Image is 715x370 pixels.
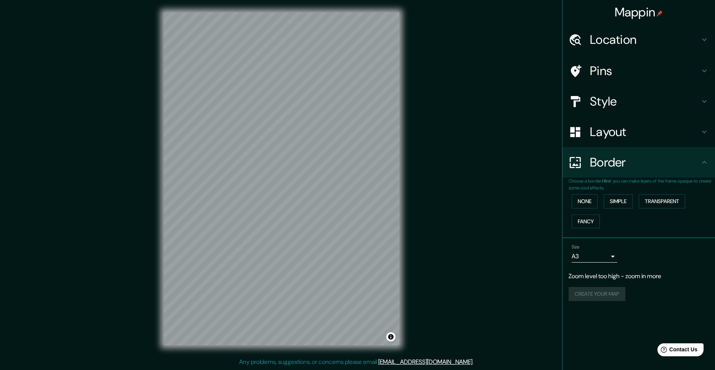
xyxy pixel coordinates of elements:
p: Any problems, suggestions, or concerns please email . [239,357,474,367]
iframe: Help widget launcher [647,340,707,362]
div: Location [562,24,715,55]
div: . [474,357,475,367]
h4: Location [590,32,700,47]
button: Fancy [572,215,600,229]
div: A3 [572,250,617,263]
a: [EMAIL_ADDRESS][DOMAIN_NAME] [378,358,472,366]
div: Border [562,147,715,178]
div: Pins [562,56,715,86]
b: Hint [602,178,611,184]
h4: Pins [590,63,700,78]
div: Style [562,86,715,117]
button: Toggle attribution [386,332,395,341]
h4: Border [590,155,700,170]
button: Simple [604,194,633,208]
div: . [475,357,476,367]
p: Zoom level too high - zoom in more [569,272,709,281]
p: Choose a border. : you can make layers of the frame opaque to create some cool effects. [569,178,715,191]
label: Size [572,244,580,250]
button: None [572,194,598,208]
h4: Layout [590,124,700,139]
div: Layout [562,117,715,147]
button: Transparent [639,194,685,208]
h4: Mappin [615,5,663,20]
canvas: Map [164,12,399,345]
h4: Style [590,94,700,109]
img: pin-icon.png [657,10,663,16]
